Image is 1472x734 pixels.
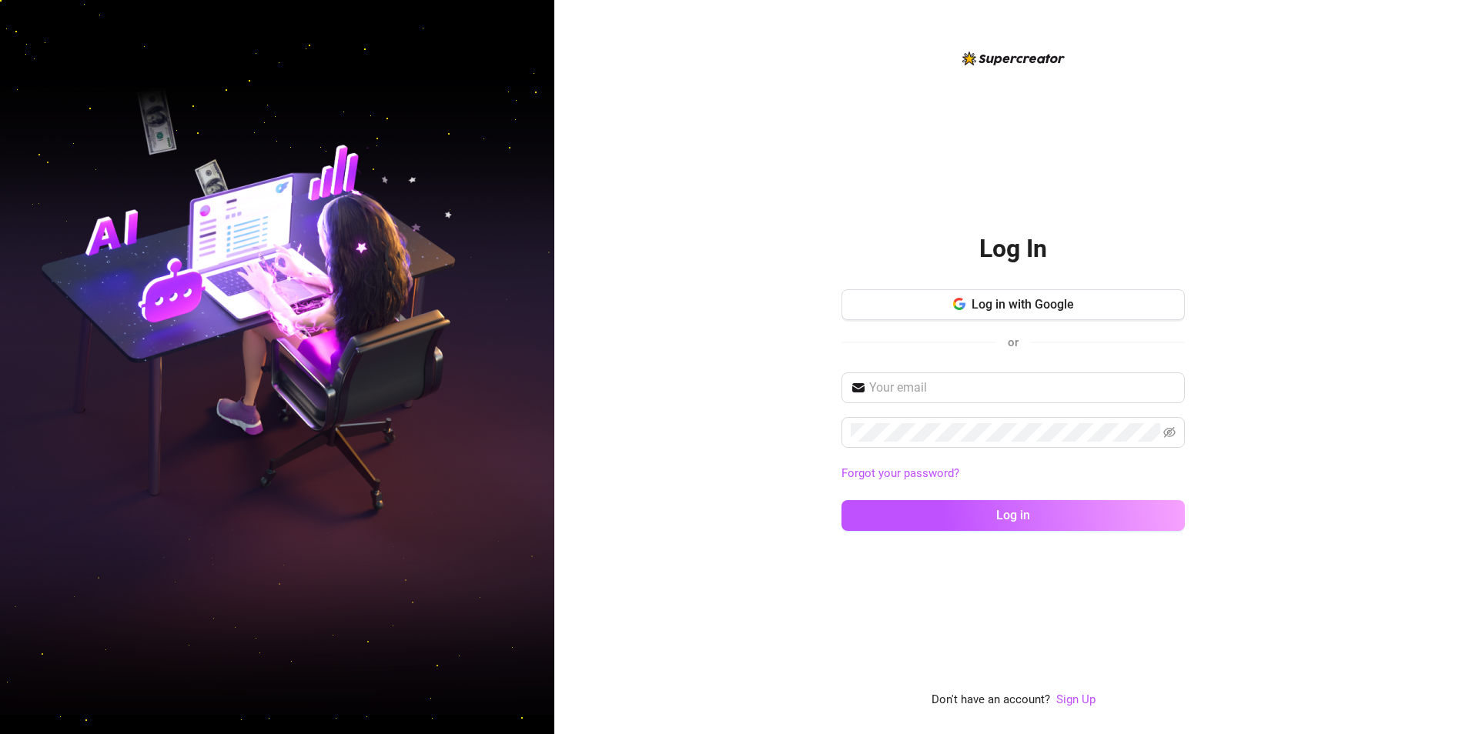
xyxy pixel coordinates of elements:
[869,379,1176,397] input: Your email
[979,233,1047,265] h2: Log In
[996,508,1030,522] span: Log in
[841,466,959,480] a: Forgot your password?
[1056,691,1096,709] a: Sign Up
[972,297,1074,312] span: Log in with Google
[841,500,1185,531] button: Log in
[1163,426,1176,439] span: eye-invisible
[962,52,1065,65] img: logo-BBDzfeDw.svg
[1008,335,1019,349] span: or
[932,691,1050,709] span: Don't have an account?
[841,465,1185,483] a: Forgot your password?
[841,289,1185,320] button: Log in with Google
[1056,692,1096,706] a: Sign Up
